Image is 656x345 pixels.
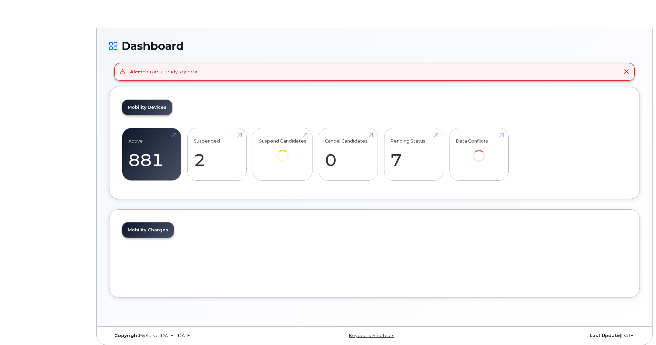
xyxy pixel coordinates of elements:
[194,132,240,177] a: Suspended 2
[114,333,139,338] strong: Copyright
[349,333,394,338] a: Keyboard Shortcuts
[463,333,640,338] div: [DATE]
[259,132,306,171] a: Suspend Candidates
[109,333,286,338] div: MyServe [DATE]–[DATE]
[590,333,620,338] strong: Last Update
[128,132,175,177] a: Active 881
[122,100,172,115] a: Mobility Devices
[390,132,437,177] a: Pending Status 7
[325,132,371,177] a: Cancel Candidates 0
[122,222,174,238] a: Mobility Charges
[130,69,200,75] div: You are already signed in.
[109,40,640,52] h1: Dashboard
[456,132,502,171] a: Data Conflicts
[130,69,142,74] strong: Alert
